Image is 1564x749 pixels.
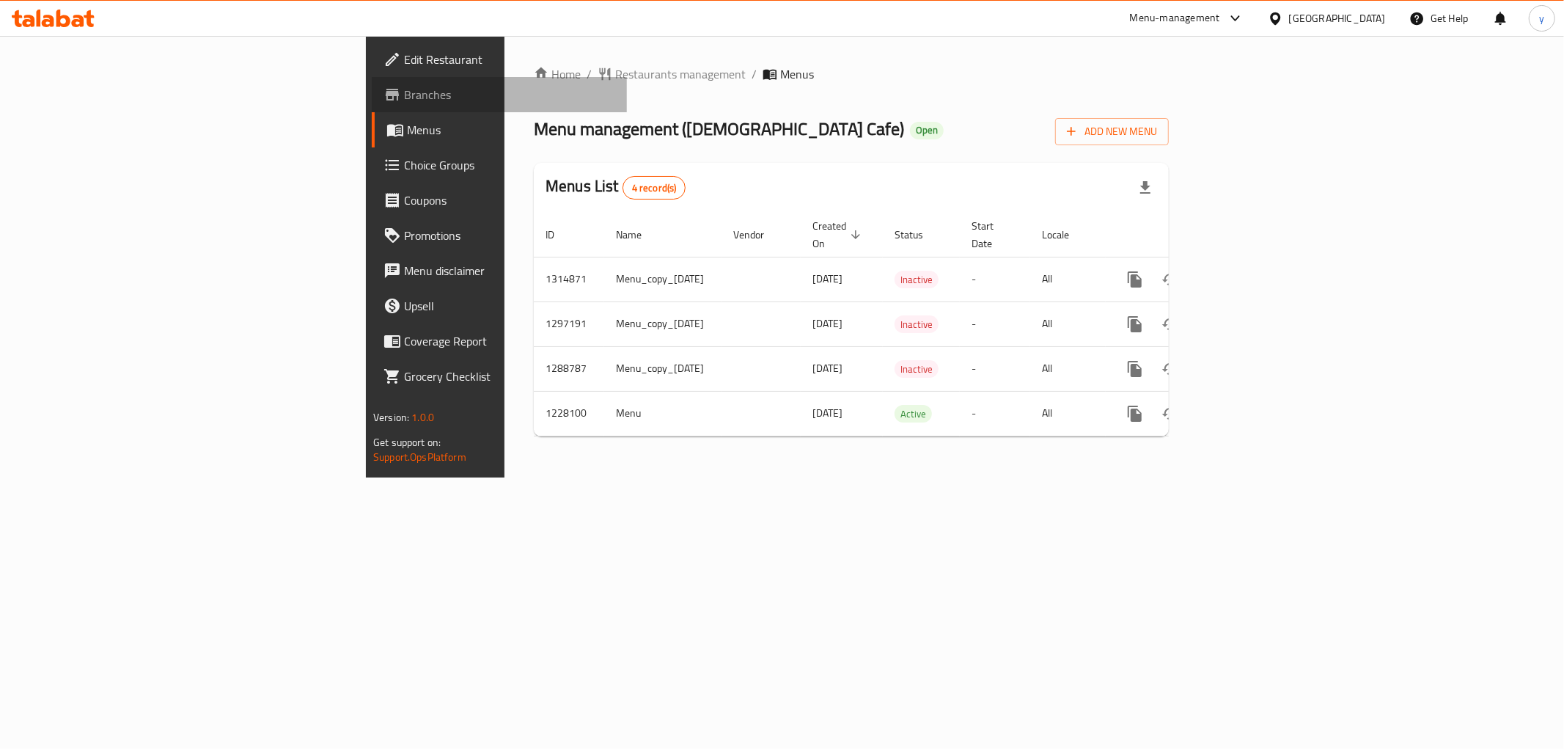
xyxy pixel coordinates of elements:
[372,324,627,359] a: Coverage Report
[372,77,627,112] a: Branches
[1117,396,1153,431] button: more
[604,302,722,346] td: Menu_copy_[DATE]
[1153,307,1188,342] button: Change Status
[1030,302,1106,346] td: All
[895,361,939,378] span: Inactive
[404,191,615,209] span: Coupons
[372,359,627,394] a: Grocery Checklist
[404,262,615,279] span: Menu disclaimer
[752,65,757,83] li: /
[598,65,746,83] a: Restaurants management
[372,183,627,218] a: Coupons
[534,112,904,145] span: Menu management ( [DEMOGRAPHIC_DATA] Cafe )
[1539,10,1544,26] span: y
[1128,170,1163,205] div: Export file
[1055,118,1169,145] button: Add New Menu
[404,368,615,385] span: Grocery Checklist
[910,124,944,136] span: Open
[623,176,686,200] div: Total records count
[372,112,627,147] a: Menus
[910,122,944,139] div: Open
[373,408,409,427] span: Version:
[373,433,441,452] span: Get support on:
[604,346,722,391] td: Menu_copy_[DATE]
[546,226,573,244] span: ID
[812,314,842,333] span: [DATE]
[1289,10,1386,26] div: [GEOGRAPHIC_DATA]
[1030,391,1106,436] td: All
[534,65,1169,83] nav: breadcrumb
[1117,262,1153,297] button: more
[812,403,842,423] span: [DATE]
[895,226,942,244] span: Status
[373,447,466,467] a: Support.OpsPlatform
[411,408,434,427] span: 1.0.0
[895,406,932,423] span: Active
[1117,307,1153,342] button: more
[1153,262,1188,297] button: Change Status
[733,226,783,244] span: Vendor
[1030,346,1106,391] td: All
[960,302,1030,346] td: -
[623,181,686,195] span: 4 record(s)
[404,51,615,68] span: Edit Restaurant
[1117,351,1153,387] button: more
[615,65,746,83] span: Restaurants management
[407,121,615,139] span: Menus
[404,297,615,315] span: Upsell
[960,257,1030,302] td: -
[404,86,615,103] span: Branches
[546,175,686,200] h2: Menus List
[1042,226,1088,244] span: Locale
[604,391,722,436] td: Menu
[604,257,722,302] td: Menu_copy_[DATE]
[895,316,939,333] span: Inactive
[372,218,627,253] a: Promotions
[1106,213,1270,257] th: Actions
[372,147,627,183] a: Choice Groups
[1153,351,1188,387] button: Change Status
[895,315,939,333] div: Inactive
[372,42,627,77] a: Edit Restaurant
[404,156,615,174] span: Choice Groups
[1130,10,1220,27] div: Menu-management
[895,360,939,378] div: Inactive
[534,213,1270,436] table: enhanced table
[960,346,1030,391] td: -
[372,288,627,324] a: Upsell
[372,253,627,288] a: Menu disclaimer
[1067,123,1157,141] span: Add New Menu
[972,217,1013,252] span: Start Date
[960,391,1030,436] td: -
[812,359,842,378] span: [DATE]
[616,226,661,244] span: Name
[895,271,939,288] span: Inactive
[404,332,615,350] span: Coverage Report
[404,227,615,244] span: Promotions
[780,65,814,83] span: Menus
[812,217,865,252] span: Created On
[812,269,842,288] span: [DATE]
[1030,257,1106,302] td: All
[1153,396,1188,431] button: Change Status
